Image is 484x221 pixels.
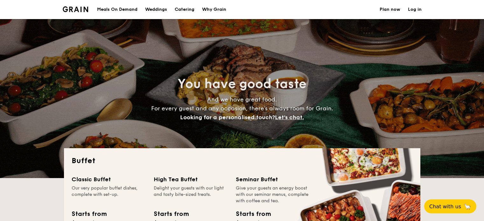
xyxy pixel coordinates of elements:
[236,185,310,204] div: Give your guests an energy boost with our seminar menus, complete with coffee and tea.
[63,6,88,12] a: Logotype
[236,209,270,219] div: Starts from
[180,114,275,121] span: Looking for a personalised touch?
[154,175,228,184] div: High Tea Buffet
[72,175,146,184] div: Classic Buffet
[72,209,106,219] div: Starts from
[464,203,471,210] span: 🦙
[236,175,310,184] div: Seminar Buffet
[72,185,146,204] div: Our very popular buffet dishes, complete with set-up.
[275,114,304,121] span: Let's chat.
[72,156,413,166] h2: Buffet
[154,185,228,204] div: Delight your guests with our light and tasty bite-sized treats.
[424,199,476,213] button: Chat with us🦙
[429,204,461,210] span: Chat with us
[151,96,333,121] span: And we have great food. For every guest and any occasion, there’s always room for Grain.
[178,76,306,92] span: You have good taste
[154,209,188,219] div: Starts from
[63,6,88,12] img: Grain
